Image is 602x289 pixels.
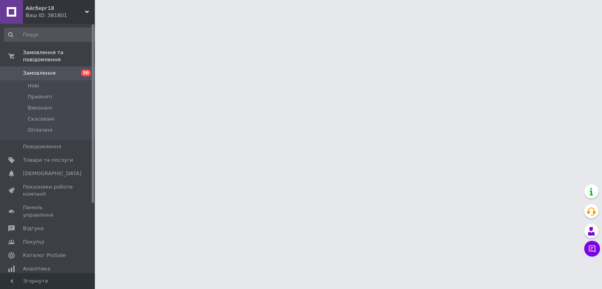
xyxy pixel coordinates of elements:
span: Повідомлення [23,143,61,150]
span: Оплачені [28,127,53,134]
span: Покупці [23,238,44,246]
div: Ваш ID: 381801 [26,12,95,19]
span: Показники роботи компанії [23,183,73,198]
span: Панель управління [23,204,73,218]
span: Прийняті [28,93,52,100]
span: Каталог ProSale [23,252,66,259]
span: Айсберг18 [26,5,85,12]
span: Скасовані [28,115,55,123]
span: 50 [81,70,91,76]
span: Замовлення [23,70,56,77]
button: Чат з покупцем [584,241,600,257]
span: Замовлення та повідомлення [23,49,95,63]
input: Пошук [4,28,98,42]
span: Нові [28,82,39,89]
span: Товари та послуги [23,157,73,164]
span: [DEMOGRAPHIC_DATA] [23,170,81,177]
span: Відгуки [23,225,43,232]
span: Аналітика [23,265,50,272]
span: Виконані [28,104,52,111]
